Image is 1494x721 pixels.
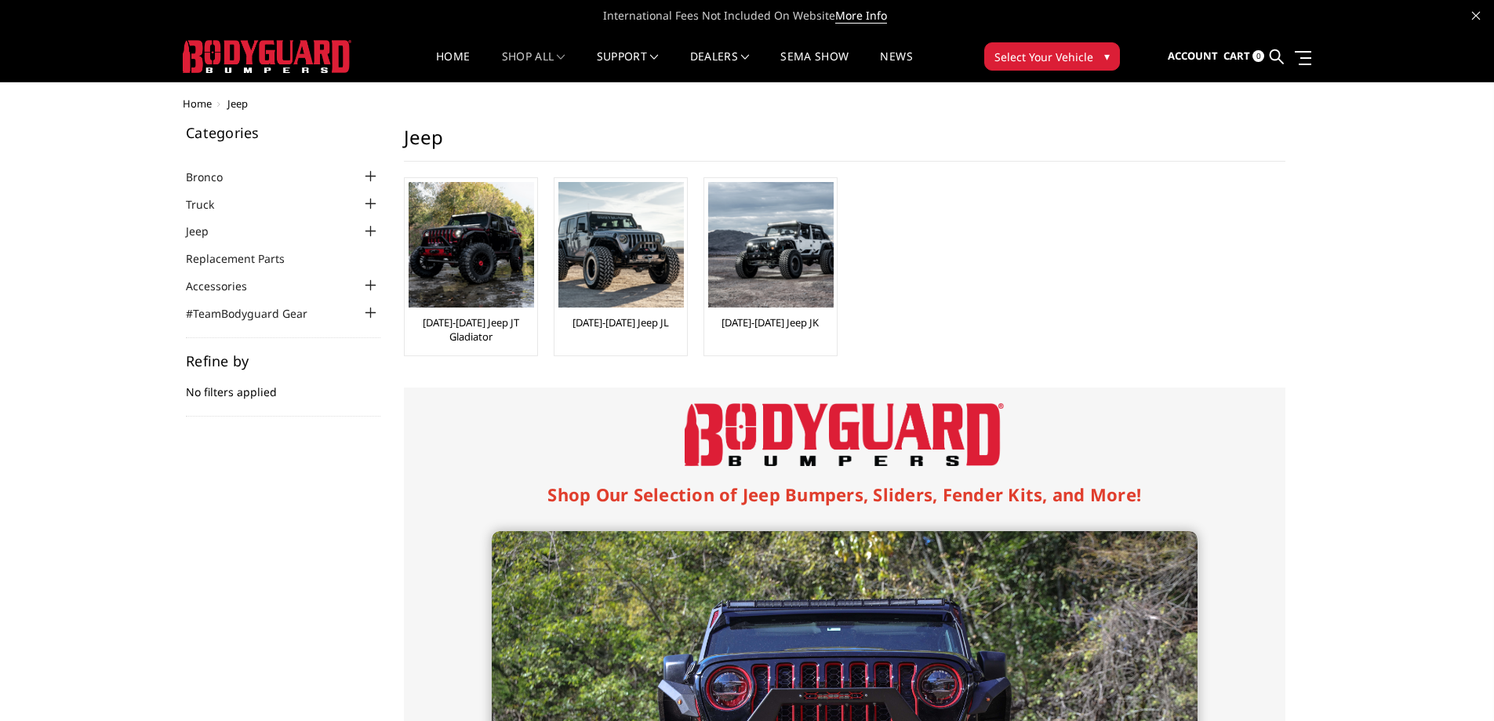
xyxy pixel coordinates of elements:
[186,126,380,140] h5: Categories
[186,278,267,294] a: Accessories
[1168,49,1218,63] span: Account
[690,51,750,82] a: Dealers
[597,51,659,82] a: Support
[186,169,242,185] a: Bronco
[186,250,304,267] a: Replacement Parts
[186,223,228,239] a: Jeep
[573,315,669,330] a: [DATE]-[DATE] Jeep JL
[186,354,380,368] h5: Refine by
[835,8,887,24] a: More Info
[722,315,819,330] a: [DATE]-[DATE] Jeep JK
[780,51,849,82] a: SEMA Show
[409,315,533,344] a: [DATE]-[DATE] Jeep JT Gladiator
[186,354,380,417] div: No filters applied
[183,40,351,73] img: BODYGUARD BUMPERS
[404,126,1285,162] h1: Jeep
[880,51,912,82] a: News
[1252,50,1264,62] span: 0
[436,51,470,82] a: Home
[1223,35,1264,78] a: Cart 0
[492,482,1198,508] h1: Shop Our Selection of Jeep Bumpers, Sliders, Fender Kits, and More!
[186,196,234,213] a: Truck
[227,96,248,111] span: Jeep
[685,403,1004,466] img: Bodyguard Bumpers Logo
[984,42,1120,71] button: Select Your Vehicle
[502,51,565,82] a: shop all
[1223,49,1250,63] span: Cart
[186,305,327,322] a: #TeamBodyguard Gear
[1168,35,1218,78] a: Account
[994,49,1093,65] span: Select Your Vehicle
[183,96,212,111] a: Home
[1104,48,1110,64] span: ▾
